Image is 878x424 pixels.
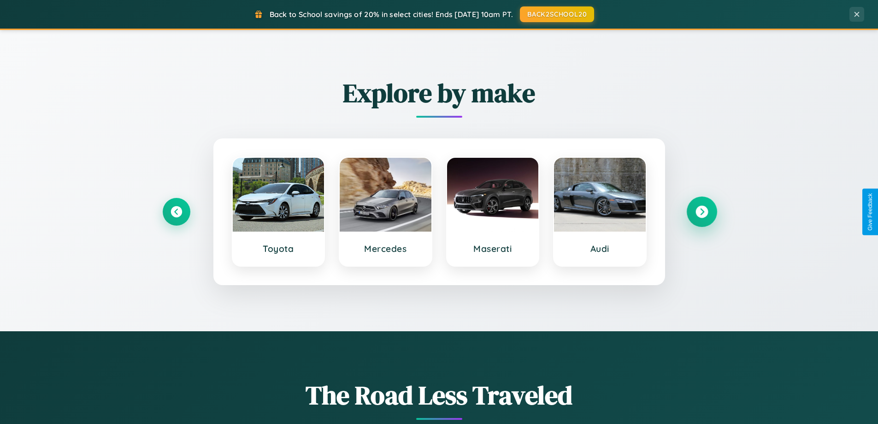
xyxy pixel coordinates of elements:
[242,243,315,254] h3: Toyota
[456,243,530,254] h3: Maserati
[270,10,513,19] span: Back to School savings of 20% in select cities! Ends [DATE] 10am PT.
[163,75,716,111] h2: Explore by make
[563,243,636,254] h3: Audi
[520,6,594,22] button: BACK2SCHOOL20
[349,243,422,254] h3: Mercedes
[867,193,873,231] div: Give Feedback
[163,377,716,413] h1: The Road Less Traveled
